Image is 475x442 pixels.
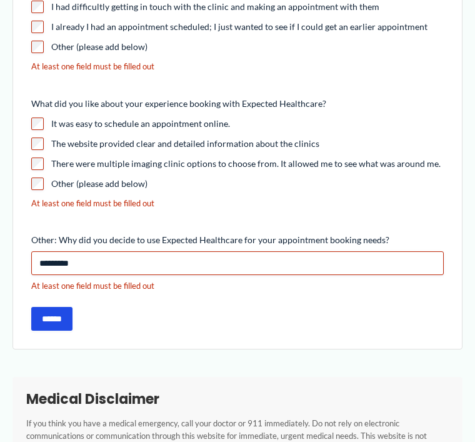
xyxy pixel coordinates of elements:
[51,1,444,13] label: I had difficultly getting in touch with the clinic and making an appointment with them
[31,234,444,246] label: Other: Why did you decide to use Expected Healthcare for your appointment booking needs?
[31,198,444,209] div: At least one field must be filled out
[51,41,444,53] label: Other (please add below)
[31,61,444,73] div: At least one field must be filled out
[51,118,444,130] label: It was easy to schedule an appointment online.
[51,158,444,170] label: There were multiple imaging clinic options to choose from. It allowed me to see what was around me.
[51,21,444,33] label: I already I had an appointment scheduled; I just wanted to see if I could get an earlier appointment
[31,98,326,110] legend: What did you like about your experience booking with Expected Healthcare?
[51,178,444,190] label: Other (please add below)
[31,280,444,292] div: At least one field must be filled out
[51,138,444,150] label: The website provided clear and detailed information about the clinics
[26,391,449,408] h2: Medical Disclaimer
